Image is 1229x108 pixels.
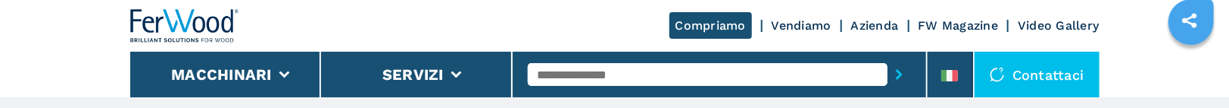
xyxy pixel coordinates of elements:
[887,57,911,92] button: submit-button
[772,18,831,33] a: Vendiamo
[851,18,899,33] a: Azienda
[382,65,444,84] button: Servizi
[1171,2,1209,40] a: sharethis
[130,9,239,43] img: Ferwood
[171,65,272,84] button: Macchinari
[975,52,1100,97] div: Contattaci
[919,18,999,33] a: FW Magazine
[1018,18,1099,33] a: Video Gallery
[990,67,1005,82] img: Contattaci
[669,12,752,39] a: Compriamo
[1165,40,1218,97] iframe: Chat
